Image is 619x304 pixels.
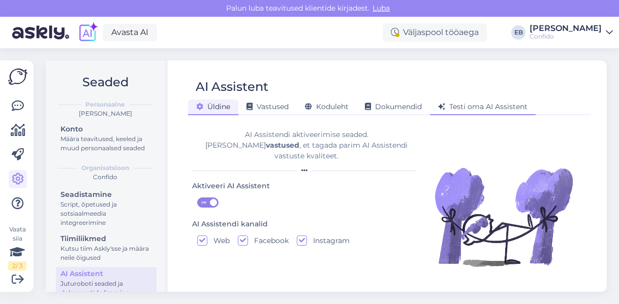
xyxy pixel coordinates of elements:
[198,198,210,207] span: ON
[530,24,613,41] a: [PERSON_NAME]Confido
[196,77,268,96] div: AI Assistent
[60,279,152,297] div: Juturoboti seaded ja dokumentide lisamine
[56,267,157,299] a: AI AssistentJuturoboti seaded ja dokumentide lisamine
[266,141,299,150] b: vastused
[77,22,99,43] img: explore-ai
[8,261,26,271] div: 2 / 3
[511,25,525,40] div: EB
[192,129,421,161] div: AI Assistendi aktiveerimise seaded. [PERSON_NAME] , et tagada parim AI Assistendi vastuste kvalit...
[383,23,487,42] div: Väljaspool tööaega
[56,122,157,154] a: KontoMäära teavitused, keeled ja muud personaalsed seaded
[8,225,26,271] div: Vaata siia
[56,188,157,229] a: SeadistamineScript, õpetused ja sotsiaalmeedia integreerimine
[369,4,393,13] span: Luba
[56,232,157,264] a: TiimiliikmedKutsu tiim Askly'sse ja määra neile õigused
[60,200,152,227] div: Script, õpetused ja sotsiaalmeedia integreerimine
[530,24,602,32] div: [PERSON_NAME]
[207,235,230,246] label: Web
[60,124,152,134] div: Konto
[81,163,129,173] b: Organisatsioon
[305,102,349,111] span: Koduleht
[246,102,289,111] span: Vastused
[307,235,350,246] label: Instagram
[54,173,157,182] div: Confido
[530,32,602,41] div: Confido
[60,134,152,153] div: Määra teavitused, keeled ja muud personaalsed seaded
[438,102,528,111] span: Testi oma AI Assistent
[85,100,125,109] b: Personaalne
[248,235,289,246] label: Facebook
[192,219,268,230] div: AI Assistendi kanalid
[54,109,157,118] div: [PERSON_NAME]
[60,268,152,279] div: AI Assistent
[60,233,152,244] div: Tiimiliikmed
[432,146,575,288] img: Illustration
[60,244,152,262] div: Kutsu tiim Askly'sse ja määra neile õigused
[196,102,230,111] span: Üldine
[192,181,270,192] div: Aktiveeri AI Assistent
[365,102,422,111] span: Dokumendid
[54,73,157,92] h2: Seaded
[8,69,27,85] img: Askly Logo
[60,189,152,200] div: Seadistamine
[103,24,157,41] a: Avasta AI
